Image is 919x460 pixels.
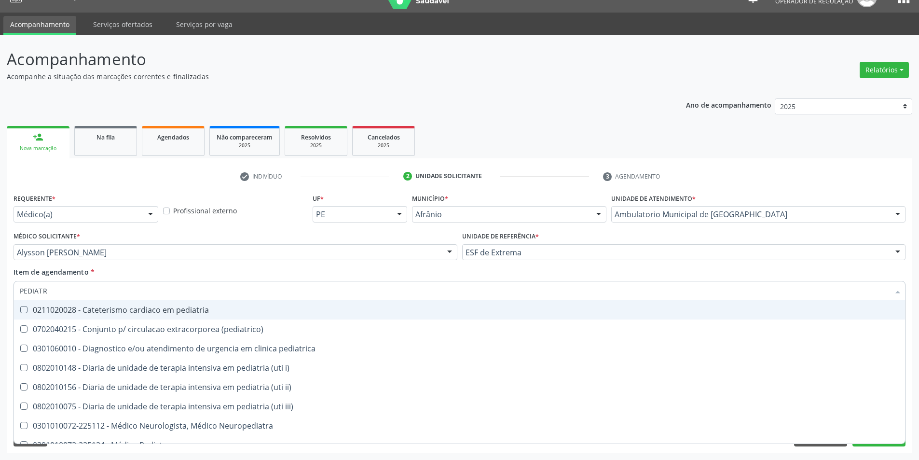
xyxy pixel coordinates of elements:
div: 0301060010 - Diagnostico e/ou atendimento de urgencia em clinica pediatrica [20,345,899,352]
div: 0702040215 - Conjunto p/ circulacao extracorporea (pediatrico) [20,325,899,333]
span: Cancelados [368,133,400,141]
div: 2025 [359,142,408,149]
div: person_add [33,132,43,142]
span: Resolvidos [301,133,331,141]
a: Serviços ofertados [86,16,159,33]
p: Ano de acompanhamento [686,98,771,111]
label: Município [412,191,448,206]
a: Serviços por vaga [169,16,239,33]
div: 0802010075 - Diaria de unidade de terapia intensiva em pediatria (uti iii) [20,403,899,410]
p: Acompanhamento [7,47,641,71]
label: UF [313,191,324,206]
span: Na fila [96,133,115,141]
div: 2025 [217,142,273,149]
div: 0301010072-225112 - Médico Neurologista, Médico Neuropediatra [20,422,899,430]
a: Acompanhamento [3,16,76,35]
span: Médico(a) [17,209,138,219]
label: Médico Solicitante [14,229,80,244]
label: Requerente [14,191,55,206]
div: Nova marcação [14,145,63,152]
button: Relatórios [860,62,909,78]
div: 0802010156 - Diaria de unidade de terapia intensiva em pediatria (uti ii) [20,383,899,391]
span: Afrânio [415,209,587,219]
div: 2025 [292,142,340,149]
span: Alysson [PERSON_NAME] [17,248,438,257]
label: Profissional externo [173,206,237,216]
div: 2 [403,172,412,181]
span: ESF de Extrema [466,248,886,257]
label: Unidade de atendimento [611,191,696,206]
div: 0802010148 - Diaria de unidade de terapia intensiva em pediatria (uti i) [20,364,899,372]
span: Agendados [157,133,189,141]
span: Não compareceram [217,133,273,141]
span: Item de agendamento [14,267,89,277]
input: Buscar por procedimentos [20,281,890,300]
span: PE [316,209,388,219]
div: Unidade solicitante [415,172,482,181]
span: Ambulatorio Municipal de [GEOGRAPHIC_DATA] [615,209,886,219]
div: 0211020028 - Cateterismo cardiaco em pediatria [20,306,899,314]
p: Acompanhe a situação das marcações correntes e finalizadas [7,71,641,82]
div: 0301010072-225124 - Médico Pediatra [20,441,899,449]
label: Unidade de referência [462,229,539,244]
